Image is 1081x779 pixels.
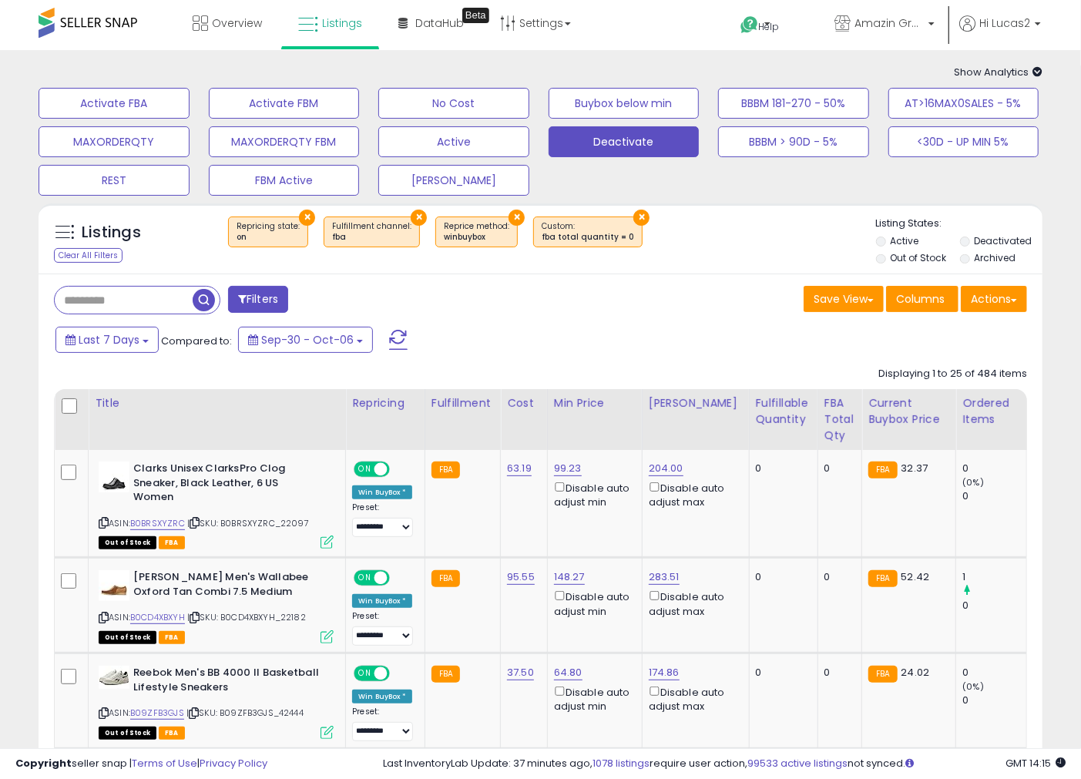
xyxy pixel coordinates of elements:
[159,536,185,549] span: FBA
[868,666,897,683] small: FBA
[99,631,156,644] span: All listings that are currently out of stock and unavailable for purchase on Amazon
[959,15,1041,50] a: Hi Lucas2
[962,476,984,489] small: (0%)
[854,15,924,31] span: Amazin Group
[99,666,334,737] div: ASIN:
[962,462,1026,475] div: 0
[431,462,460,478] small: FBA
[554,461,582,476] a: 99.23
[954,65,1042,79] span: Show Analytics
[431,395,494,411] div: Fulfillment
[549,88,700,119] button: Buybox below min
[133,570,321,603] b: [PERSON_NAME] Men's Wallabee Oxford Tan Combi 7.5 Medium
[355,463,374,476] span: ON
[901,461,928,475] span: 32.37
[132,756,197,771] a: Terms of Use
[130,611,185,624] a: B0CD4XBXYH
[649,461,683,476] a: 204.00
[212,15,262,31] span: Overview
[186,707,304,719] span: | SKU: B09ZFB3GJS_42444
[237,220,300,243] span: Repricing state :
[352,502,413,537] div: Preset:
[868,462,897,478] small: FBA
[355,572,374,585] span: ON
[99,570,129,601] img: 31cZFmRtrAL._SL40_.jpg
[718,126,869,157] button: BBBM > 90D - 5%
[352,611,413,646] div: Preset:
[133,462,321,509] b: Clarks Unisex ClarksPro Clog Sneaker, Black Leather, 6 US Women
[159,631,185,644] span: FBA
[554,683,630,714] div: Disable auto adjust min
[352,594,412,608] div: Win BuyBox *
[962,680,984,693] small: (0%)
[554,588,630,618] div: Disable auto adjust min
[554,665,582,680] a: 64.80
[824,462,850,475] div: 0
[237,232,300,243] div: on
[718,88,869,119] button: BBBM 181-270 - 50%
[99,666,129,689] img: 41EajlXUQxL._SL40_.jpg
[824,666,850,680] div: 0
[549,126,700,157] button: Deactivate
[99,462,334,547] div: ASIN:
[649,683,737,714] div: Disable auto adjust max
[542,232,634,243] div: fba total quantity = 0
[383,757,1066,771] div: Last InventoryLab Update: 37 minutes ago, require user action, not synced.
[299,210,315,226] button: ×
[99,462,129,492] img: 31UaiITQnIL._SL40_.jpg
[747,756,848,771] a: 99533 active listings
[507,569,535,585] a: 95.55
[554,479,630,509] div: Disable auto adjust min
[388,667,412,680] span: OFF
[462,8,489,23] div: Tooltip anchor
[824,570,850,584] div: 0
[962,599,1026,613] div: 0
[633,210,650,226] button: ×
[209,126,360,157] button: MAXORDERQTY FBM
[890,251,946,264] label: Out of Stock
[54,248,123,263] div: Clear All Filters
[130,707,184,720] a: B09ZFB3GJS
[1005,756,1066,771] span: 2025-10-14 14:15 GMT
[888,88,1039,119] button: AT>16MAX0SALES - 5%
[649,665,680,680] a: 174.86
[759,20,780,33] span: Help
[200,756,267,771] a: Privacy Policy
[352,395,418,411] div: Repricing
[39,165,190,196] button: REST
[431,666,460,683] small: FBA
[962,570,1026,584] div: 1
[99,536,156,549] span: All listings that are currently out of stock and unavailable for purchase on Amazon
[649,479,737,509] div: Disable auto adjust max
[554,569,585,585] a: 148.27
[507,395,541,411] div: Cost
[509,210,525,226] button: ×
[756,570,806,584] div: 0
[378,88,529,119] button: No Cost
[979,15,1030,31] span: Hi Lucas2
[962,395,1020,428] div: Ordered Items
[15,756,72,771] strong: Copyright
[415,15,464,31] span: DataHub
[974,251,1016,264] label: Archived
[962,666,1026,680] div: 0
[901,665,930,680] span: 24.02
[756,395,811,428] div: Fulfillable Quantity
[411,210,427,226] button: ×
[95,395,339,411] div: Title
[82,222,141,243] h5: Listings
[962,693,1026,707] div: 0
[187,517,309,529] span: | SKU: B0BRSXYZRC_22097
[388,572,412,585] span: OFF
[352,690,412,703] div: Win BuyBox *
[901,569,930,584] span: 52.42
[39,126,190,157] button: MAXORDERQTY
[79,332,139,348] span: Last 7 Days
[804,286,884,312] button: Save View
[824,395,855,444] div: FBA Total Qty
[332,232,411,243] div: fba
[444,232,509,243] div: winbuybox
[355,667,374,680] span: ON
[99,727,156,740] span: All listings that are currently out of stock and unavailable for purchase on Amazon
[352,485,412,499] div: Win BuyBox *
